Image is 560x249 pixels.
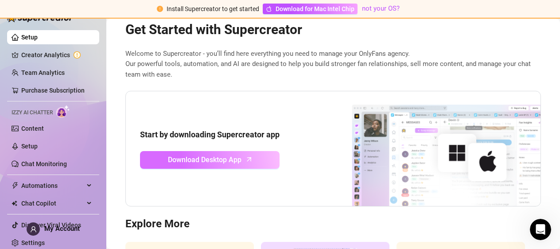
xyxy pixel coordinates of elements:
[319,91,541,206] img: download app
[12,109,53,117] span: Izzy AI Chatter
[168,154,241,165] span: Download Desktop App
[21,34,38,41] a: Setup
[244,154,254,164] span: arrow-up
[125,49,541,80] span: Welcome to Supercreator - you’ll find here everything you need to manage your OnlyFans agency. Ou...
[21,87,85,94] a: Purchase Subscription
[266,6,272,12] span: apple
[21,179,84,193] span: Automations
[140,151,280,169] a: Download Desktop Apparrow-up
[276,4,354,14] span: Download for Mac Intel Chip
[21,48,92,62] a: Creator Analytics exclamation-circle
[56,105,70,118] img: AI Chatter
[140,130,280,139] strong: Start by downloading Supercreator app
[530,219,551,240] iframe: Intercom live chat
[21,196,84,210] span: Chat Copilot
[21,160,67,167] a: Chat Monitoring
[125,217,541,231] h3: Explore More
[125,21,541,38] h2: Get Started with Supercreator
[21,143,38,150] a: Setup
[21,222,81,229] a: Discover Viral Videos
[263,4,358,14] a: Download for Mac Intel Chip
[12,200,17,206] img: Chat Copilot
[362,4,400,12] a: not your OS?
[30,226,37,233] span: user
[167,5,259,12] span: Install Supercreator to get started
[21,125,44,132] a: Content
[21,69,65,76] a: Team Analytics
[44,225,80,233] span: My Account
[12,182,19,189] span: thunderbolt
[157,6,163,12] span: exclamation-circle
[21,239,45,246] a: Settings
